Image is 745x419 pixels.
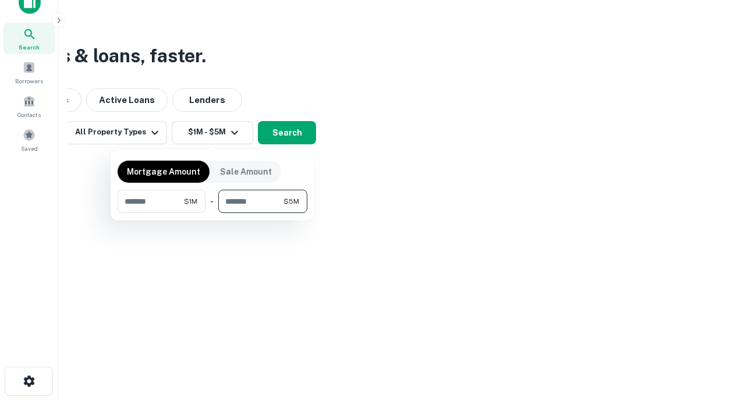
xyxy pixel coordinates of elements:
[283,196,299,207] span: $5M
[220,165,272,178] p: Sale Amount
[184,196,197,207] span: $1M
[127,165,200,178] p: Mortgage Amount
[687,326,745,382] iframe: Chat Widget
[210,190,214,213] div: -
